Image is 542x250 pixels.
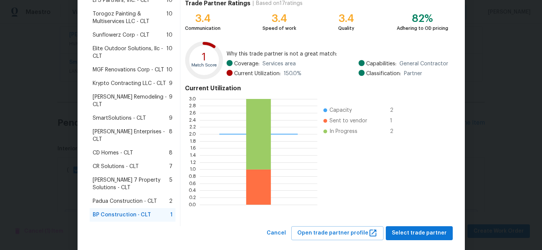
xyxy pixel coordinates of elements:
text: 2.6 [189,111,196,115]
span: 9 [169,114,172,122]
span: Services area [262,60,296,68]
span: Why this trade partner is not a great match: [227,50,448,58]
span: MGF Renovations Corp - CLT [93,66,164,74]
div: Communication [185,25,221,32]
text: 3.0 [189,97,196,101]
span: [PERSON_NAME] Enterprises - CLT [93,128,169,143]
div: Quality [338,25,354,32]
span: Torogoz Painting & Multiservices LLC - CLT [93,10,167,25]
span: Coverage: [234,60,259,68]
span: General Contractor [399,60,448,68]
span: Sent to vendor [329,117,367,125]
span: 5 [169,176,172,191]
span: 2 [390,128,402,135]
div: 3.4 [338,15,354,22]
span: 2 [169,198,172,205]
div: Speed of work [262,25,296,32]
button: Cancel [264,226,289,240]
button: Open trade partner profile [291,226,384,240]
span: 150.0 % [284,70,301,77]
span: In Progress [329,128,357,135]
span: Select trade partner [392,228,447,238]
span: 10 [166,31,172,39]
span: Classification: [366,70,401,77]
span: 10 [166,66,172,74]
text: 1.8 [190,139,196,144]
text: 1 [202,52,207,62]
span: Sunflowerz Corp - CLT [93,31,149,39]
text: 2.0 [189,132,196,136]
text: 0.4 [189,188,196,193]
text: 1.2 [190,160,196,165]
text: 0.8 [189,174,196,179]
span: Cancel [267,228,286,238]
span: 10 [166,10,172,25]
span: 2 [390,106,402,114]
span: [PERSON_NAME] 7 Property Solutions - CLT [93,176,170,191]
span: BP Construction - CLT [93,211,151,219]
span: 8 [169,128,172,143]
span: 9 [169,80,172,87]
div: 3.4 [262,15,296,22]
div: 3.4 [185,15,221,22]
span: 1 [170,211,172,219]
h4: Current Utilization [185,85,448,92]
span: 7 [169,163,172,170]
span: 8 [169,149,172,157]
text: 1.6 [190,146,196,150]
div: 82% [397,15,448,22]
text: 2.2 [189,125,196,129]
text: 0.2 [189,195,196,200]
span: 1 [390,117,402,125]
span: CR Solutions - CLT [93,163,139,170]
span: Elite Outdoor Solutions, llc - CLT [93,45,167,60]
span: Current Utilization: [234,70,281,77]
text: 2.4 [189,118,196,122]
span: 10 [166,45,172,60]
span: Partner [404,70,422,77]
span: SmartSolutions - CLT [93,114,146,122]
span: 9 [169,93,172,108]
span: CD Homes - CLT [93,149,133,157]
span: [PERSON_NAME] Remodeling - CLT [93,93,169,108]
div: Adhering to OD pricing [397,25,448,32]
span: Capabilities: [366,60,396,68]
text: 0.0 [189,202,196,207]
text: 1.0 [190,167,196,171]
span: Krypto Contracting LLC - CLT [93,80,166,87]
text: 2.8 [189,103,196,108]
span: Open trade partner profile [297,228,377,238]
span: Capacity [329,106,352,114]
button: Select trade partner [386,226,453,240]
text: Match Score [192,63,217,67]
text: 1.4 [190,153,196,157]
span: Padua Construction - CLT [93,198,157,205]
text: 0.6 [189,181,196,186]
